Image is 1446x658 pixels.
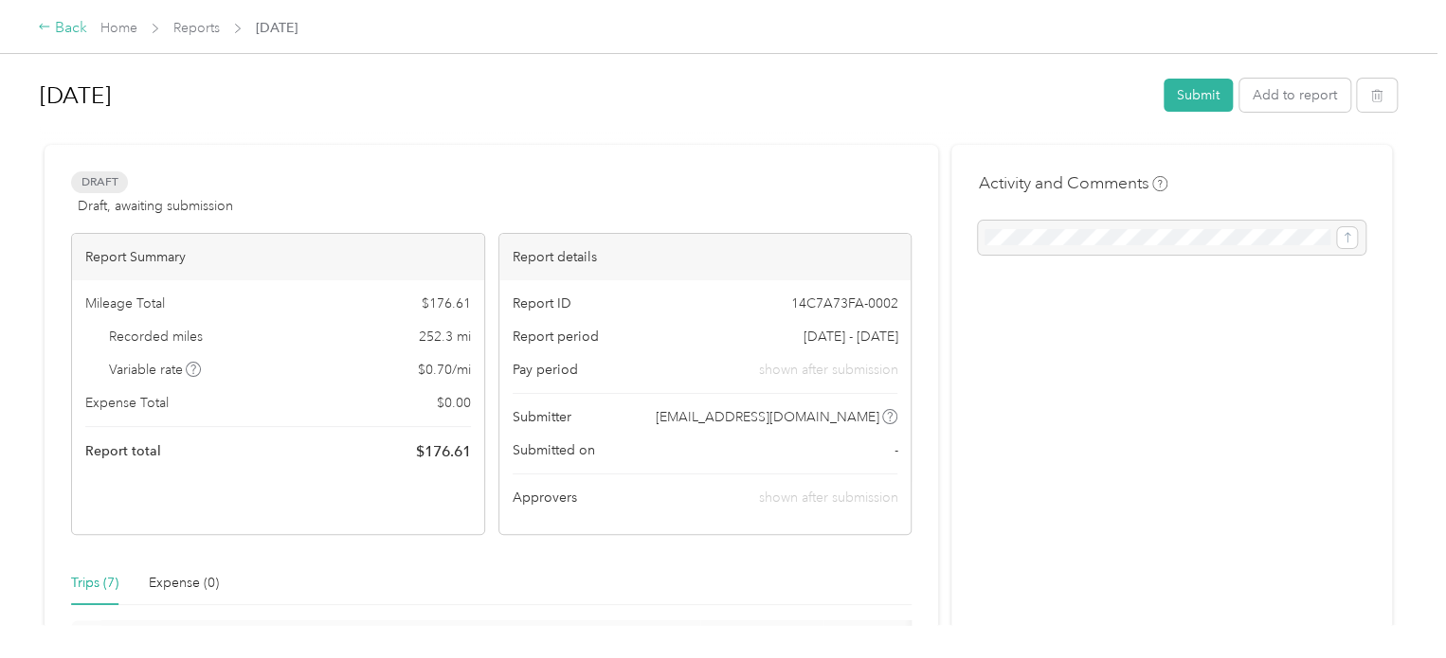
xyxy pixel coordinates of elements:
[422,293,471,313] span: $ 176.61
[758,489,897,506] span: shown after submission
[513,440,595,460] span: Submitted on
[149,573,219,594] div: Expense (0)
[894,440,897,460] span: -
[173,20,220,36] a: Reports
[499,234,912,280] div: Report details
[85,393,169,413] span: Expense Total
[416,440,471,463] span: $ 176.61
[803,327,897,347] span: [DATE] - [DATE]
[85,293,165,313] span: Mileage Total
[100,20,137,36] a: Home
[109,360,202,380] span: Variable rate
[656,407,879,427] span: [EMAIL_ADDRESS][DOMAIN_NAME]
[790,293,897,313] span: 14C7A73FA-0002
[71,171,128,193] span: Draft
[109,327,203,347] span: Recorded miles
[38,17,87,40] div: Back
[419,327,471,347] span: 252.3 mi
[78,196,233,216] span: Draft, awaiting submission
[71,573,118,594] div: Trips (7)
[513,407,571,427] span: Submitter
[72,234,484,280] div: Report Summary
[978,171,1167,195] h4: Activity and Comments
[513,293,571,313] span: Report ID
[85,441,161,461] span: Report total
[437,393,471,413] span: $ 0.00
[40,73,1150,118] h1: Sep 2025
[513,360,578,380] span: Pay period
[418,360,471,380] span: $ 0.70 / mi
[758,360,897,380] span: shown after submission
[1340,552,1446,658] iframe: Everlance-gr Chat Button Frame
[513,488,577,507] span: Approvers
[256,18,298,38] span: [DATE]
[1239,79,1350,112] button: Add to report
[513,327,599,347] span: Report period
[1164,79,1233,112] button: Submit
